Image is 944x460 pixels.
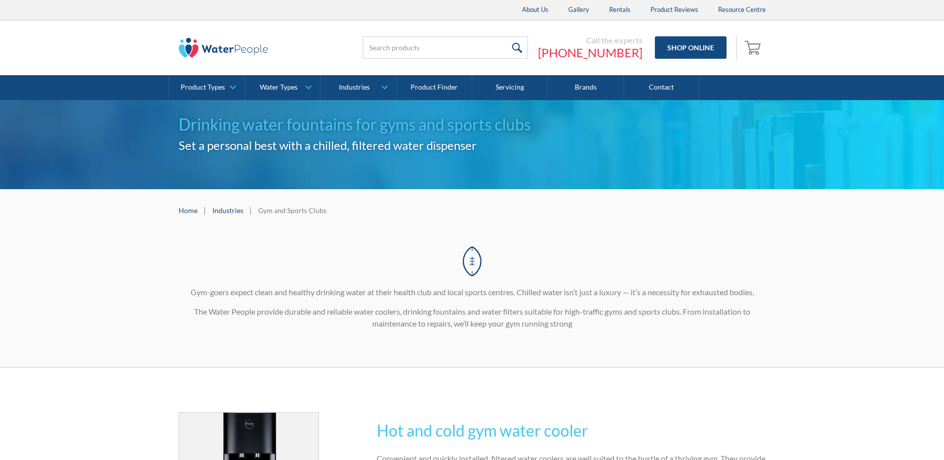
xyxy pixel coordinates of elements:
[179,286,766,298] p: Gym-goers expect clean and healthy drinking water at their health club and local sports centres. ...
[179,205,198,216] a: Home
[548,75,624,100] a: Brands
[245,75,320,100] a: Water Types
[538,45,642,60] a: [PHONE_NUMBER]
[397,75,472,100] a: Product Finder
[377,419,765,443] h2: Hot and cold gym water cooler
[472,75,548,100] a: Servicing
[179,136,766,154] h2: Set a personal best with a chilled, filtered water dispenser
[169,75,244,100] a: Product Types
[181,83,225,92] div: Product Types
[624,75,700,100] a: Contact
[260,83,298,92] div: Water Types
[655,36,727,59] a: Shop Online
[179,113,766,136] h1: Drinking water fountains for gyms and sports clubs
[203,204,208,216] div: |
[538,35,642,45] div: Call the experts
[179,38,268,58] img: The Water People
[258,205,326,216] div: Gym and Sports Clubs
[248,204,253,216] div: |
[320,75,396,100] a: Industries
[179,306,766,330] p: The Water People provide durable and reliable water coolers, drinking fountains and water filters...
[744,39,763,55] img: shopping cart
[742,36,766,60] a: Open empty cart
[339,83,370,92] div: Industries
[363,36,528,59] input: Search products
[212,205,243,216] a: Industries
